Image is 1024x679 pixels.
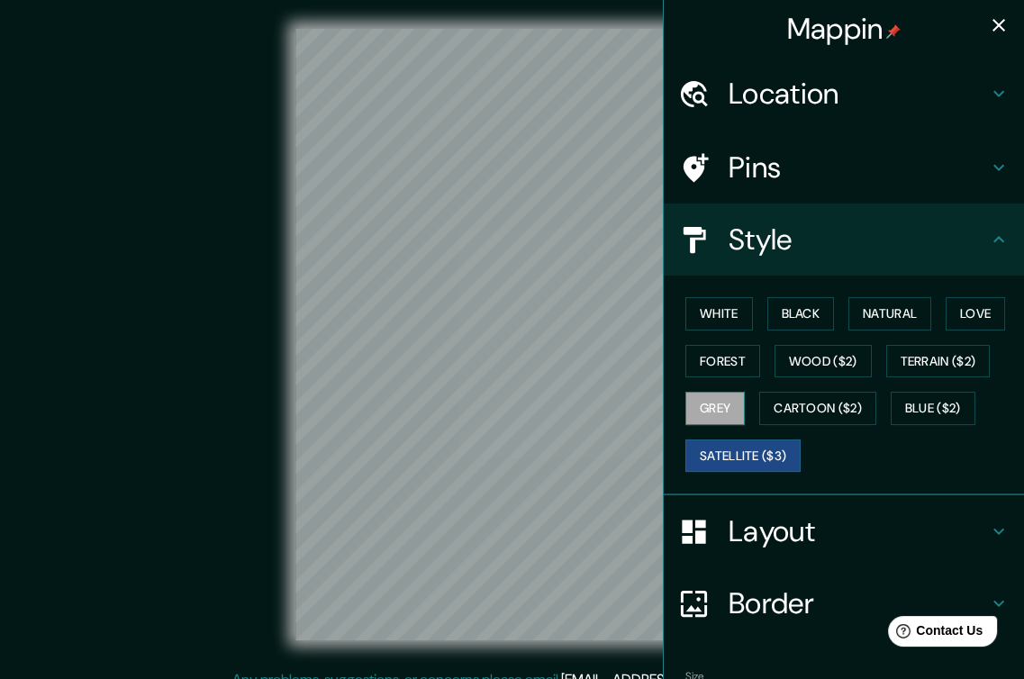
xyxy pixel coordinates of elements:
[787,11,902,47] h4: Mappin
[664,204,1024,276] div: Style
[759,392,876,425] button: Cartoon ($2)
[295,29,728,640] canvas: Map
[767,297,835,330] button: Black
[864,609,1004,659] iframe: Help widget launcher
[891,392,975,425] button: Blue ($2)
[729,149,988,186] h4: Pins
[685,392,745,425] button: Grey
[685,439,801,473] button: Satellite ($3)
[729,222,988,258] h4: Style
[775,345,872,378] button: Wood ($2)
[729,585,988,621] h4: Border
[664,58,1024,130] div: Location
[685,345,760,378] button: Forest
[946,297,1005,330] button: Love
[664,131,1024,204] div: Pins
[729,76,988,112] h4: Location
[729,513,988,549] h4: Layout
[685,297,753,330] button: White
[848,297,931,330] button: Natural
[664,567,1024,639] div: Border
[664,495,1024,567] div: Layout
[886,345,991,378] button: Terrain ($2)
[886,24,901,39] img: pin-icon.png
